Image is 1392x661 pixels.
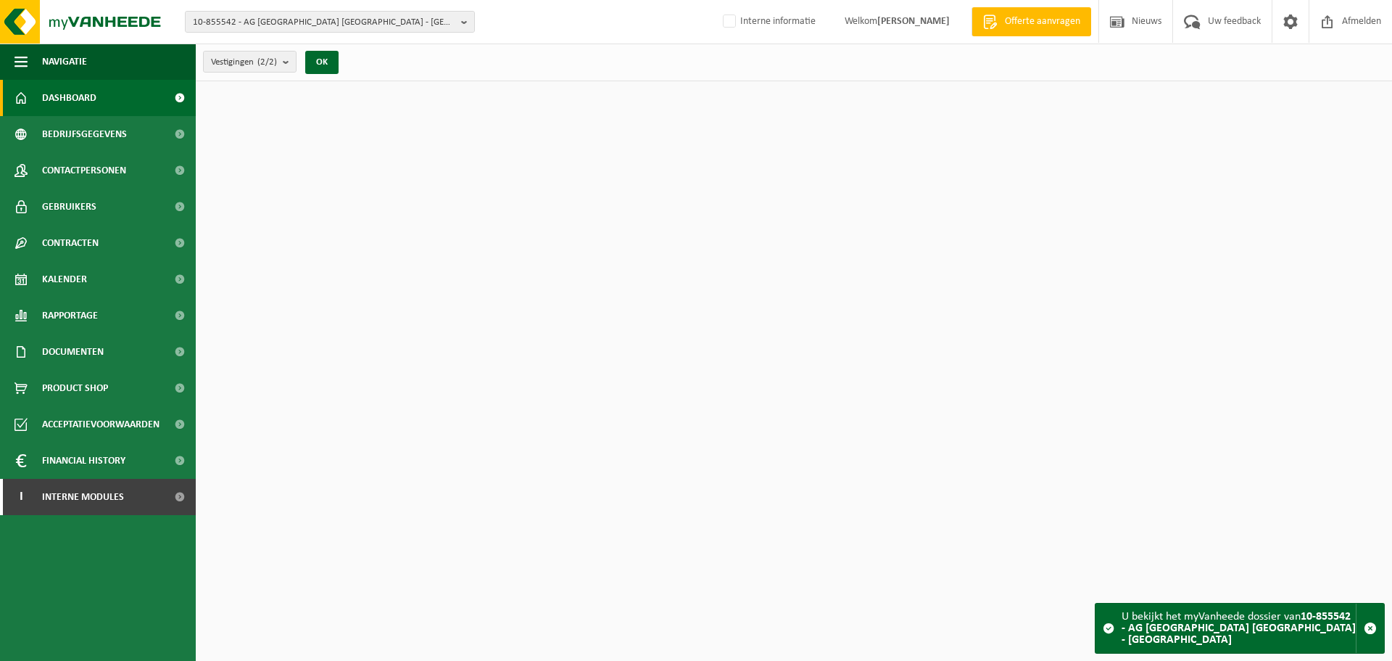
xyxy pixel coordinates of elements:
a: Offerte aanvragen [971,7,1091,36]
span: Offerte aanvragen [1001,15,1084,29]
button: 10-855542 - AG [GEOGRAPHIC_DATA] [GEOGRAPHIC_DATA] - [GEOGRAPHIC_DATA] [185,11,475,33]
label: Interne informatie [720,11,816,33]
span: 10-855542 - AG [GEOGRAPHIC_DATA] [GEOGRAPHIC_DATA] - [GEOGRAPHIC_DATA] [193,12,455,33]
span: Vestigingen [211,52,277,73]
span: Documenten [42,334,104,370]
span: Kalender [42,261,87,297]
div: U bekijkt het myVanheede dossier van [1122,604,1356,653]
strong: [PERSON_NAME] [877,16,950,27]
span: Interne modules [42,479,124,515]
span: Financial History [42,443,125,479]
strong: 10-855542 - AG [GEOGRAPHIC_DATA] [GEOGRAPHIC_DATA] - [GEOGRAPHIC_DATA] [1122,611,1356,646]
span: Contracten [42,225,99,261]
button: OK [305,51,339,74]
span: Navigatie [42,44,87,80]
span: Rapportage [42,297,98,334]
count: (2/2) [257,57,277,67]
span: Gebruikers [42,189,96,225]
span: Bedrijfsgegevens [42,116,127,152]
span: I [14,479,28,515]
span: Acceptatievoorwaarden [42,406,159,443]
span: Dashboard [42,80,96,116]
button: Vestigingen(2/2) [203,51,297,73]
span: Contactpersonen [42,152,126,189]
span: Product Shop [42,370,108,406]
